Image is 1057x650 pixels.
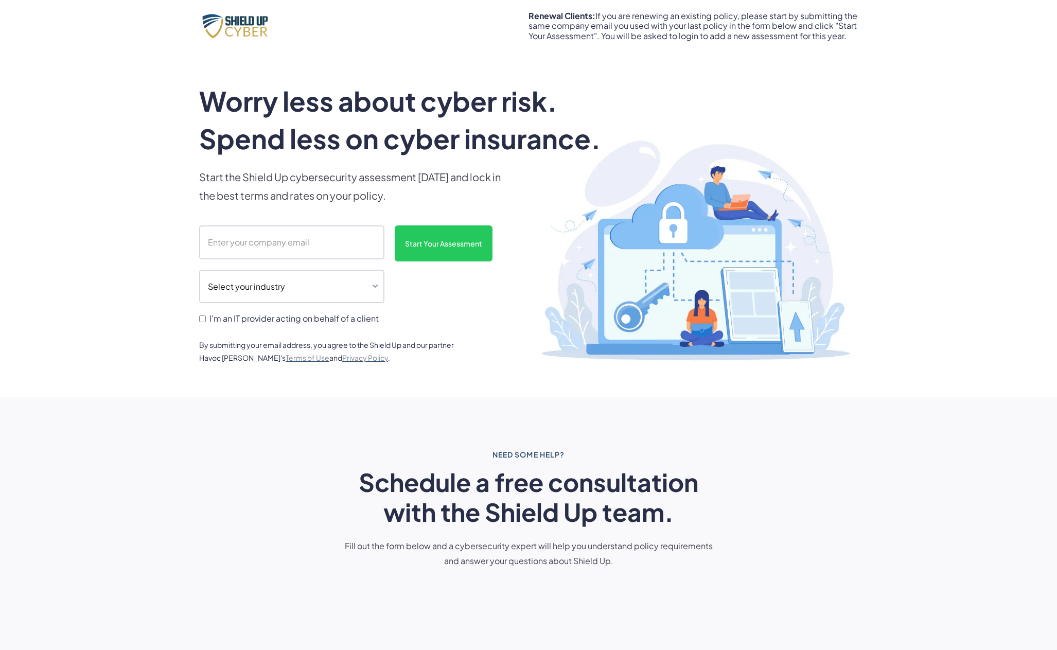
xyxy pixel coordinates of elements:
div: If you are renewing an existing policy, please start by submitting the same company email you use... [528,11,858,41]
div: Need some help? [492,448,565,461]
a: Terms of Use [286,353,329,362]
input: I'm an IT provider acting on behalf of a client [199,315,206,322]
form: scanform [199,225,508,326]
input: Enter your company email [199,225,384,259]
p: Start the Shield Up cybersecurity assessment [DATE] and lock in the best terms and rates on your ... [199,168,508,205]
div: By submitting your email address, you agree to the Shield Up and our partner Havoc [PERSON_NAME]'... [199,339,467,364]
h2: Schedule a free consultation with the Shield Up team. [343,467,714,526]
strong: Renewal Clients: [528,10,595,21]
span: I'm an IT provider acting on behalf of a client [209,313,379,323]
input: Start Your Assessment [395,225,492,261]
a: Privacy Policy [342,353,388,362]
h1: Worry less about cyber risk. Spend less on cyber insurance. [199,82,627,157]
img: Shield Up Cyber Logo [199,11,276,40]
p: Fill out the form below and a cybersecurity expert will help you understand policy requirements a... [343,539,714,569]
